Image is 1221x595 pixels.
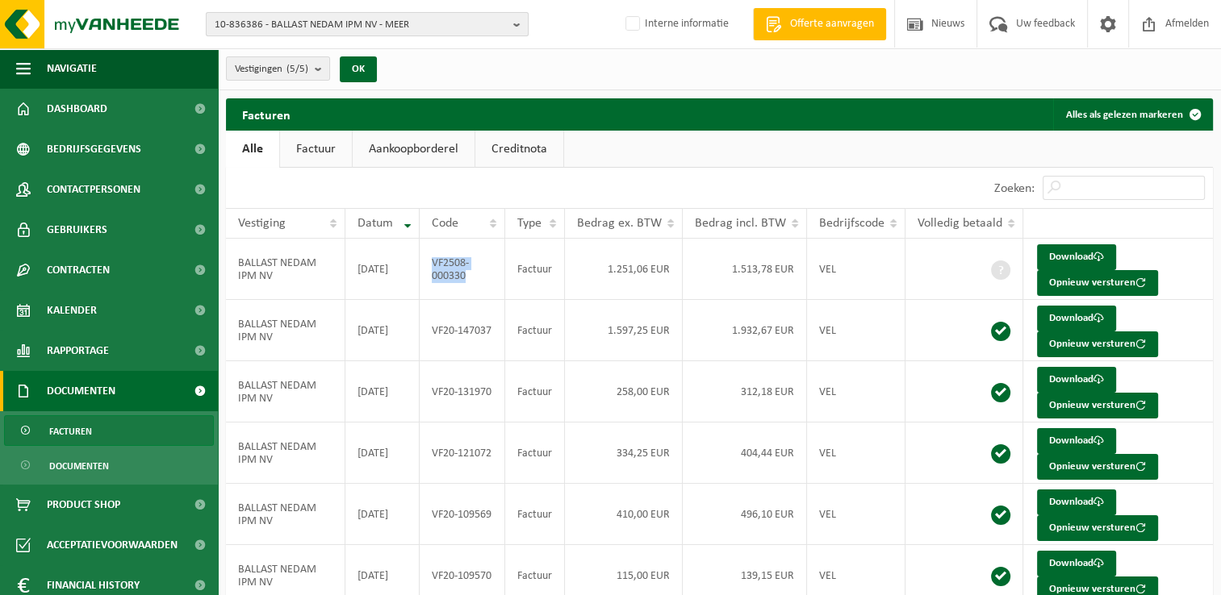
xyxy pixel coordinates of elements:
td: BALLAST NEDAM IPM NV [226,361,345,422]
label: Interne informatie [622,12,729,36]
button: Opnieuw versturen [1037,393,1158,418]
a: Download [1037,306,1116,331]
a: Download [1037,428,1116,454]
td: Factuur [505,361,565,422]
span: Offerte aanvragen [786,16,878,32]
a: Factuur [280,131,352,168]
td: Factuur [505,484,565,545]
span: Type [517,217,542,230]
h2: Facturen [226,98,307,130]
button: Alles als gelezen markeren [1053,98,1211,131]
td: VEL [807,300,905,361]
button: 10-836386 - BALLAST NEDAM IPM NV - MEER [206,12,529,36]
td: Factuur [505,422,565,484]
a: Facturen [4,415,214,446]
span: Documenten [47,371,115,411]
span: Bedrijfscode [819,217,884,230]
td: BALLAST NEDAM IPM NV [226,422,345,484]
button: Vestigingen(5/5) [226,56,330,81]
a: Download [1037,367,1116,393]
td: [DATE] [345,300,420,361]
td: VEL [807,422,905,484]
td: Factuur [505,239,565,300]
span: Documenten [49,451,109,481]
span: 10-836386 - BALLAST NEDAM IPM NV - MEER [215,13,507,37]
a: Alle [226,131,279,168]
td: 1.932,67 EUR [683,300,807,361]
a: Offerte aanvragen [753,8,886,40]
span: Product Shop [47,485,120,525]
td: BALLAST NEDAM IPM NV [226,239,345,300]
td: Factuur [505,300,565,361]
td: 410,00 EUR [565,484,683,545]
td: VF20-131970 [420,361,505,422]
td: 312,18 EUR [683,361,807,422]
a: Creditnota [475,131,563,168]
span: Bedrijfsgegevens [47,129,141,169]
td: 258,00 EUR [565,361,683,422]
span: Datum [358,217,393,230]
td: 404,44 EUR [683,422,807,484]
span: Contracten [47,250,110,290]
td: VF20-109569 [420,484,505,545]
td: VEL [807,361,905,422]
td: 496,10 EUR [683,484,807,545]
td: [DATE] [345,484,420,545]
span: Code [432,217,458,230]
button: Opnieuw versturen [1037,515,1158,541]
span: Contactpersonen [47,169,140,210]
button: OK [340,56,377,82]
span: Volledig betaald [918,217,1002,230]
td: 334,25 EUR [565,422,683,484]
span: Acceptatievoorwaarden [47,525,178,565]
td: VEL [807,239,905,300]
td: VEL [807,484,905,545]
span: Vestigingen [235,57,308,81]
a: Download [1037,551,1116,576]
td: BALLAST NEDAM IPM NV [226,484,345,545]
td: VF20-121072 [420,422,505,484]
span: Vestiging [238,217,286,230]
span: Gebruikers [47,210,107,250]
td: 1.597,25 EUR [565,300,683,361]
a: Download [1037,489,1116,515]
span: Bedrag incl. BTW [695,217,786,230]
td: [DATE] [345,239,420,300]
td: [DATE] [345,361,420,422]
td: BALLAST NEDAM IPM NV [226,300,345,361]
span: Facturen [49,416,92,447]
td: 1.513,78 EUR [683,239,807,300]
span: Rapportage [47,331,109,371]
td: VF20-147037 [420,300,505,361]
span: Navigatie [47,48,97,89]
button: Opnieuw versturen [1037,270,1158,296]
a: Documenten [4,450,214,481]
span: Dashboard [47,89,107,129]
td: VF2508-000330 [420,239,505,300]
span: Kalender [47,290,97,331]
a: Download [1037,244,1116,270]
count: (5/5) [286,64,308,74]
a: Aankoopborderel [353,131,475,168]
td: [DATE] [345,422,420,484]
span: Bedrag ex. BTW [577,217,662,230]
td: 1.251,06 EUR [565,239,683,300]
label: Zoeken: [994,182,1035,195]
button: Opnieuw versturen [1037,454,1158,480]
button: Opnieuw versturen [1037,331,1158,357]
